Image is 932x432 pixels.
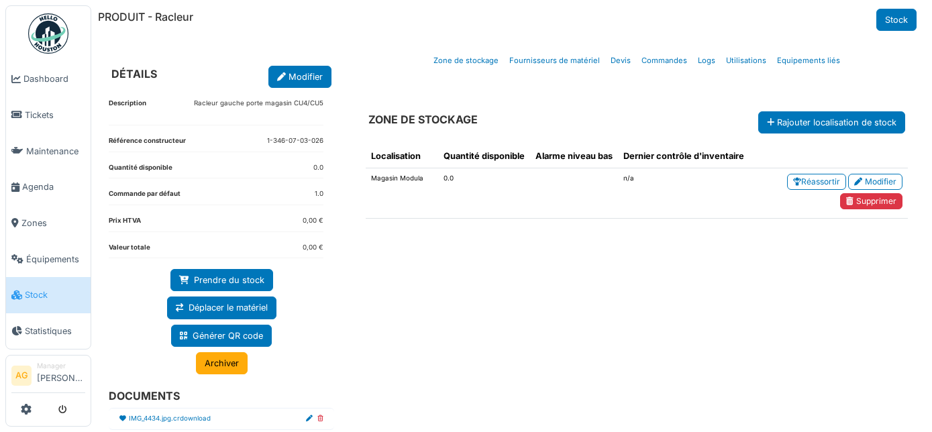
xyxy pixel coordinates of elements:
dt: Référence constructeur [109,136,186,152]
a: Agenda [6,169,91,205]
dt: Description [109,99,146,125]
h6: ZONE DE STOCKAGE [368,113,478,126]
td: n/a [618,168,749,219]
a: Zones [6,205,91,241]
th: Quantité disponible [438,144,530,168]
span: Statistiques [25,325,85,337]
div: Manager [37,361,85,371]
a: Devis [605,45,636,76]
td: Magasin Modula [366,168,438,219]
li: [PERSON_NAME] [37,361,85,390]
a: Stock [876,9,917,31]
dd: 0,00 € [303,243,323,253]
a: Prendre du stock [170,269,273,291]
a: Equipements liés [772,45,845,76]
a: Modifier [848,174,902,190]
span: Agenda [22,180,85,193]
button: Rajouter localisation de stock [758,111,905,133]
span: Équipements [26,253,85,266]
a: IMG_4434.jpg.crdownload [129,414,211,424]
span: Zones [21,217,85,229]
a: Statistiques [6,313,91,349]
h6: DÉTAILS [111,68,157,80]
a: Commandes [636,45,692,76]
dd: 0,00 € [303,216,323,226]
a: Réassortir [787,174,846,190]
th: Alarme niveau bas [530,144,618,168]
a: Modifier [268,66,331,88]
img: Badge_color-CXgf-gQk.svg [28,13,68,54]
h6: DOCUMENTS [109,390,323,402]
a: Archiver [196,352,248,374]
a: Fournisseurs de matériel [504,45,605,76]
th: Dernier contrôle d'inventaire [618,144,749,168]
a: Supprimer [840,193,902,209]
span: Stock [25,288,85,301]
a: AG Manager[PERSON_NAME] [11,361,85,393]
dd: 0.0 [313,163,323,173]
a: Dashboard [6,61,91,97]
a: Équipements [6,241,91,277]
h6: PRODUIT - Racleur [98,11,193,23]
th: Localisation [366,144,438,168]
a: Générer QR code [171,325,272,347]
a: Zone de stockage [428,45,504,76]
dt: Quantité disponible [109,163,172,178]
span: Tickets [25,109,85,121]
span: Maintenance [26,145,85,158]
p: Racleur gauche porte magasin CU4/CU5 [194,99,323,109]
a: Stock [6,277,91,313]
dd: 1-346-07-03-026 [267,136,323,146]
a: Utilisations [721,45,772,76]
dt: Prix HTVA [109,216,141,231]
td: 0.0 [438,168,530,219]
a: Maintenance [6,133,91,169]
span: Dashboard [23,72,85,85]
dt: Valeur totale [109,243,150,258]
dd: 1.0 [315,189,323,199]
dt: Commande par défaut [109,189,180,205]
a: Logs [692,45,721,76]
a: Déplacer le matériel [167,296,276,319]
li: AG [11,366,32,386]
a: Tickets [6,97,91,133]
